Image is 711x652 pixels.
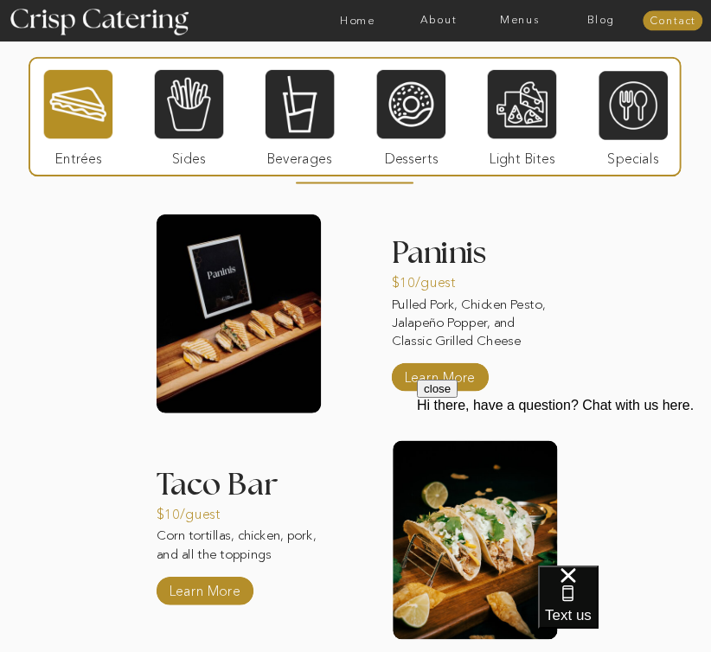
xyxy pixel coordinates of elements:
[400,356,479,391] a: Learn More
[392,238,556,276] h3: Paninis
[483,138,561,173] p: Light Bites
[417,380,711,587] iframe: podium webchat widget prompt
[392,262,471,297] p: $10/guest
[392,295,556,352] p: Pulled Pork, Chicken Pesto, Jalapeño Popper, and Classic Grilled Cheese
[150,138,228,173] p: Sides
[157,469,321,483] h3: Taco Bar
[643,16,702,28] a: Contact
[157,494,235,528] p: $10/guest
[317,15,398,27] a: Home
[260,138,339,173] p: Beverages
[39,138,118,173] p: Entrées
[538,566,711,652] iframe: podium webchat widget bubble
[165,571,244,605] a: Learn More
[398,15,479,27] a: About
[479,15,560,27] a: Menus
[593,138,672,173] p: Specials
[372,138,451,173] p: Desserts
[157,527,321,584] p: Corn tortillas, chicken, pork, and all the toppings
[560,15,642,27] a: Blog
